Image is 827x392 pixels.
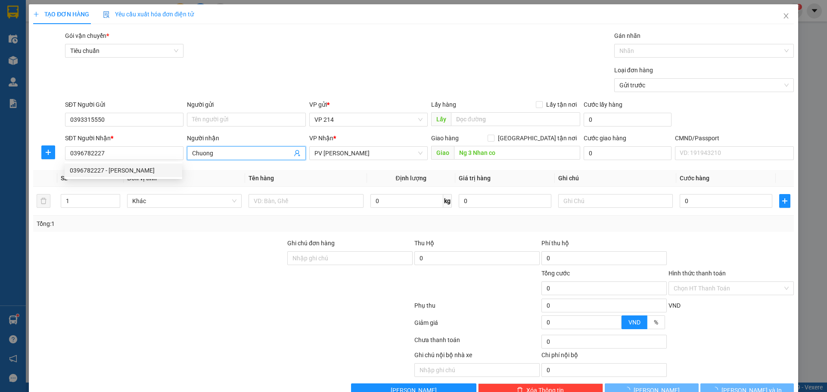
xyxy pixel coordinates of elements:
[103,11,194,18] span: Yêu cầu xuất hóa đơn điện tử
[37,219,319,228] div: Tổng: 1
[541,350,667,363] div: Chi phí nội bộ
[614,32,640,39] label: Gán nhãn
[680,175,709,182] span: Cước hàng
[668,270,726,277] label: Hình thức thanh toán
[33,11,39,17] span: plus
[314,113,423,126] span: VP 214
[614,67,653,74] label: Loại đơn hàng
[543,100,580,109] span: Lấy tận nơi
[70,166,177,175] div: 0396782227 - [PERSON_NAME]
[584,135,626,142] label: Cước giao hàng
[780,198,790,204] span: plus
[187,100,305,109] div: Người gửi
[558,194,673,208] input: Ghi Chú
[774,4,798,28] button: Close
[65,32,109,39] span: Gói vận chuyển
[443,194,452,208] span: kg
[459,175,491,182] span: Giá trị hàng
[454,146,580,160] input: Dọc đường
[414,350,540,363] div: Ghi chú nội bộ nhà xe
[309,100,428,109] div: VP gửi
[287,240,335,247] label: Ghi chú đơn hàng
[555,170,676,187] th: Ghi chú
[413,335,541,350] div: Chưa thanh toán
[287,251,413,265] input: Ghi chú đơn hàng
[396,175,426,182] span: Định lượng
[33,11,89,18] span: TẠO ĐƠN HÀNG
[584,101,622,108] label: Cước lấy hàng
[451,112,580,126] input: Dọc đường
[779,194,790,208] button: plus
[65,133,183,143] div: SĐT Người Nhận
[628,319,640,326] span: VND
[584,146,672,160] input: Cước giao hàng
[431,146,454,160] span: Giao
[42,149,55,156] span: plus
[41,145,55,159] button: plus
[783,12,790,19] span: close
[70,44,178,57] span: Tiêu chuẩn
[414,240,434,247] span: Thu Hộ
[132,194,236,207] span: Khác
[459,194,551,208] input: 0
[249,194,363,208] input: VD: Bàn, Ghế
[65,100,183,109] div: SĐT Người Gửi
[61,175,68,182] span: SL
[668,302,681,309] span: VND
[249,175,274,182] span: Tên hàng
[65,164,182,177] div: 0396782227 - Chuong
[37,194,50,208] button: delete
[103,11,110,18] img: icon
[584,113,672,127] input: Cước lấy hàng
[431,135,459,142] span: Giao hàng
[414,363,540,377] input: Nhập ghi chú
[541,238,667,251] div: Phí thu hộ
[619,79,789,92] span: Gửi trước
[431,112,451,126] span: Lấy
[314,147,423,160] span: PV Gia Nghĩa
[654,319,658,326] span: %
[187,133,305,143] div: Người nhận
[309,135,333,142] span: VP Nhận
[541,270,570,277] span: Tổng cước
[494,133,580,143] span: [GEOGRAPHIC_DATA] tận nơi
[413,301,541,316] div: Phụ thu
[413,318,541,333] div: Giảm giá
[431,101,456,108] span: Lấy hàng
[675,133,793,143] div: CMND/Passport
[294,150,301,157] span: user-add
